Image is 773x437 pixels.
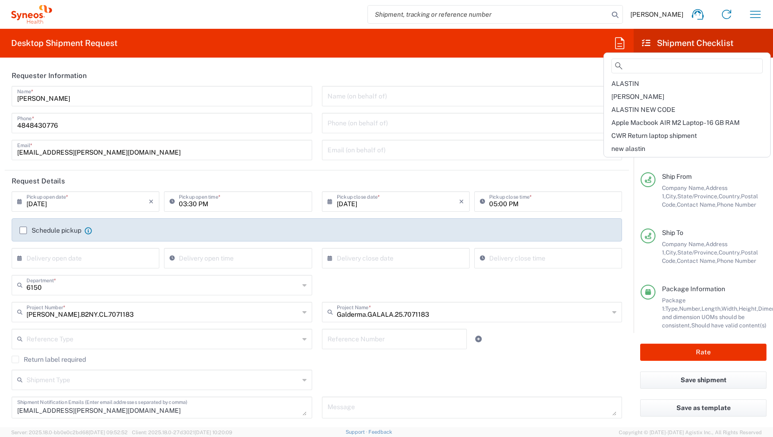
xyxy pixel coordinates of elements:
span: Company Name, [662,241,706,248]
span: Number, [679,305,701,312]
span: Ship To [662,229,683,236]
span: Server: 2025.18.0-bb0e0c2bd68 [11,430,128,435]
label: Return label required [12,356,86,363]
a: Feedback [368,429,392,435]
span: Contact Name, [677,201,717,208]
span: ALASTIN [611,80,639,87]
span: CWR Return laptop shipment [611,132,697,139]
span: Package 1: [662,297,686,312]
span: City, [666,249,677,256]
input: Shipment, tracking or reference number [368,6,609,23]
label: Schedule pickup [20,227,81,234]
span: ALASTIN NEW CODE [611,106,675,113]
span: Ship From [662,173,692,180]
h2: Shipment Checklist [642,38,734,49]
span: new alastin [611,145,645,152]
span: City, [666,193,677,200]
span: State/Province, [677,193,719,200]
h2: Requester Information [12,71,87,80]
i: × [149,194,154,209]
span: [DATE] 10:20:09 [195,430,232,435]
span: Phone Number [717,257,756,264]
a: Support [346,429,369,435]
span: [DATE] 09:52:52 [89,430,128,435]
span: Width, [721,305,739,312]
span: Should have valid content(s) [691,322,766,329]
span: [PERSON_NAME] [630,10,683,19]
span: Apple Macbook AIR M2 Laptop - 16 GB RAM [611,119,740,126]
span: Company Name, [662,184,706,191]
button: Rate [640,344,766,361]
h2: Request Details [12,176,65,186]
i: × [459,194,464,209]
span: [PERSON_NAME] [611,93,664,100]
button: Save shipment [640,372,766,389]
span: Contact Name, [677,257,717,264]
span: Copyright © [DATE]-[DATE] Agistix Inc., All Rights Reserved [619,428,762,437]
span: State/Province, [677,249,719,256]
span: Type, [665,305,679,312]
span: Height, [739,305,758,312]
span: Client: 2025.18.0-27d3021 [132,430,232,435]
span: Package Information [662,285,725,293]
button: Save as template [640,399,766,417]
span: Country, [719,193,741,200]
span: Country, [719,249,741,256]
span: Phone Number [717,201,756,208]
h2: Desktop Shipment Request [11,38,118,49]
a: Add Reference [472,333,485,346]
span: Length, [701,305,721,312]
